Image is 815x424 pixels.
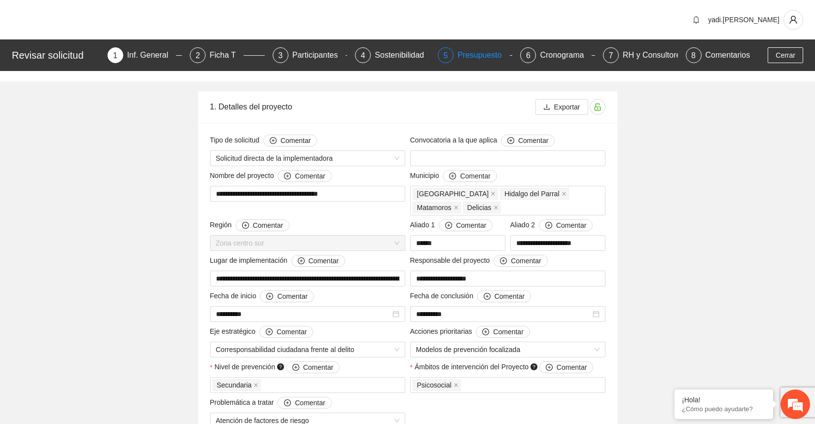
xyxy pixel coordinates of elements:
span: Psicosocial [413,379,461,391]
span: close [253,383,258,388]
div: 3Participantes [273,47,348,63]
div: 1Inf. General [107,47,182,63]
span: close [494,205,498,210]
span: Acciones prioritarias [410,326,530,338]
span: plus-circle [266,293,273,301]
textarea: Escriba su mensaje y pulse “Intro” [5,269,188,304]
div: 6Cronograma [520,47,595,63]
div: Inf. General [127,47,177,63]
span: Matamoros [417,202,452,213]
button: user [783,10,803,30]
div: Revisar solicitud [12,47,102,63]
button: Acciones prioritarias [476,326,530,338]
span: close [491,191,496,196]
button: Eje estratégico [259,326,313,338]
div: Minimizar ventana de chat en vivo [162,5,185,29]
span: Comentar [253,220,283,231]
span: Solicitud directa de la implementadora [216,151,399,166]
span: Delicias [463,202,501,213]
span: 1 [113,51,117,60]
span: plus-circle [266,328,273,336]
button: Municipio [443,170,496,182]
span: close [562,191,567,196]
span: Aliado 2 [510,219,593,231]
button: Nivel de prevención question-circle [286,361,340,373]
span: unlock [590,103,605,111]
span: 7 [609,51,613,60]
span: question-circle [277,363,284,370]
span: 6 [526,51,531,60]
span: Convocatoria a la que aplica [410,135,555,146]
span: Comentar [295,171,325,181]
span: Comentar [460,171,490,181]
p: ¿Cómo puedo ayudarte? [682,405,766,413]
span: plus-circle [445,222,452,230]
div: ¡Hola! [682,396,766,404]
span: Nivel de prevención [214,361,340,373]
span: plus-circle [482,328,489,336]
span: Comentar [309,255,339,266]
button: Ámbitos de intervención del Proyecto question-circle [539,361,593,373]
span: Comentar [456,220,486,231]
span: plus-circle [284,173,291,180]
span: close [454,383,459,388]
span: Hidalgo del Parral [500,188,568,200]
div: Participantes [292,47,346,63]
span: plus-circle [292,364,299,372]
button: Fecha de inicio [260,290,314,302]
div: Cronograma [540,47,592,63]
button: Tipo de solicitud [263,135,317,146]
span: Municipio [410,170,497,182]
span: 2 [196,51,200,60]
span: Cerrar [776,50,795,61]
span: Problemática a tratar [210,397,332,409]
span: Tipo de solicitud [210,135,318,146]
button: Región [236,219,289,231]
button: bell [688,12,704,28]
span: plus-circle [242,222,249,230]
div: RH y Consultores [623,47,692,63]
button: Nombre del proyecto [278,170,331,182]
button: Cerrar [768,47,803,63]
span: Comentar [557,362,587,373]
button: downloadExportar [535,99,588,115]
span: Comentar [281,135,311,146]
div: Chatee con nosotros ahora [51,50,166,63]
button: unlock [590,99,605,115]
span: Responsable del proyecto [410,255,548,267]
div: Sostenibilidad [375,47,432,63]
span: 5 [443,51,448,60]
span: Comentar [495,291,525,302]
span: plus-circle [298,257,305,265]
button: Aliado 1 [439,219,493,231]
span: Comentar [303,362,333,373]
span: question-circle [531,363,537,370]
button: Responsable del proyecto [494,255,547,267]
span: Comentar [277,291,307,302]
span: Exportar [554,102,580,112]
span: Hidalgo del Parral [504,188,559,199]
span: plus-circle [284,399,291,407]
button: Problemática a tratar [278,397,331,409]
span: Zona centro sur [216,236,399,250]
button: Lugar de implementación [291,255,345,267]
span: Eje estratégico [210,326,314,338]
div: Ficha T [210,47,244,63]
div: 1. Detalles del proyecto [210,93,535,121]
span: plus-circle [449,173,456,180]
div: 7RH y Consultores [603,47,678,63]
span: Corresponsabilidad ciudadana frente al delito [216,342,399,357]
span: plus-circle [507,137,514,145]
span: plus-circle [500,257,507,265]
span: Psicosocial [417,380,452,390]
button: Fecha de conclusión [477,290,531,302]
div: 2Ficha T [190,47,265,63]
span: plus-circle [484,293,491,301]
span: Comentar [518,135,548,146]
span: Modelos de prevención focalizada [416,342,600,357]
span: Matamoros [413,202,461,213]
span: [GEOGRAPHIC_DATA] [417,188,489,199]
div: Comentarios [706,47,750,63]
div: 8Comentarios [686,47,750,63]
span: Comentar [556,220,586,231]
